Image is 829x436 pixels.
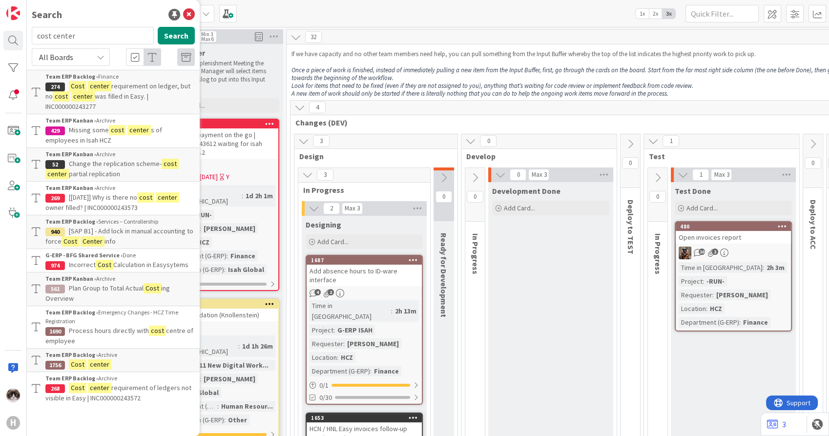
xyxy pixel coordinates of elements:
[163,120,278,159] div: 264Reversing payment on the go | INC000000243612 waiting for isah update 5.14.2
[306,255,423,405] a: 1687Add absence hours to ID-ware interfaceTime in [GEOGRAPHIC_DATA]:2h 13mProject:G-ERP ISAHReque...
[317,237,349,246] span: Add Card...
[240,341,275,352] div: 1d 1h 26m
[137,192,154,203] mark: cost
[679,262,763,273] div: Time in [GEOGRAPHIC_DATA]
[337,352,338,363] span: :
[714,172,729,177] div: Max 3
[622,157,639,169] span: 0
[663,135,679,147] span: 1
[45,251,195,260] div: Done
[96,260,113,270] mark: Cost
[45,384,65,393] div: 268
[226,264,267,275] div: Isah Global
[62,236,79,247] mark: Cost
[191,360,271,371] div: W11 New Digital Work...
[45,274,195,283] div: Archive
[27,372,200,405] a: Team ERP Backlog ›Archive268Costcenterrequirement of ledgers not visible in Easy | INC000000243572
[679,276,703,287] div: Project
[163,300,278,309] div: 1442
[504,204,535,212] span: Add Card...
[163,300,278,321] div: 1442W11 - IT Validation (Knollenstein)
[649,151,787,161] span: Test
[706,303,707,314] span: :
[27,272,200,306] a: Team ERP Kanban ›Archive561Plan Group to Total ActualCosting Overview
[71,91,95,102] mark: center
[227,250,228,261] span: :
[291,82,693,90] em: Look for items that need to be fixed (even if they are not assigned to you), anything that’s wait...
[162,119,279,291] a: 264Reversing payment on the go | INC000000243612 waiting for isah update 5.14.2[DATE][DATE]YTime ...
[39,52,73,62] span: All Boards
[45,184,96,191] b: Team ERP Kanban ›
[310,352,337,363] div: Location
[310,338,343,349] div: Requester
[675,186,711,196] span: Test Done
[310,300,391,322] div: Time in [GEOGRAPHIC_DATA]
[113,260,188,269] span: Calculation in Easysytems
[162,159,179,169] mark: cost
[45,73,98,80] b: Team ERP Backlog ›
[45,126,65,135] div: 429
[6,389,20,402] img: Kv
[69,359,86,370] mark: Cost
[27,114,200,147] a: Team ERP Kanban ›Archive429Missing somecostcenters of employees in Isah HCZ
[649,191,666,203] span: 0
[45,83,65,91] div: 274
[219,401,275,412] div: Human Resour...
[805,157,821,169] span: 0
[303,185,418,195] span: In Progress
[45,308,195,326] div: Emergency Changes - HCZ Time Registration
[313,135,330,147] span: 3
[676,222,791,231] div: 480
[27,348,200,372] a: Team ERP Backlog ›Archive1756Costcenter
[201,223,258,234] div: [PERSON_NAME]
[343,338,345,349] span: :
[311,257,422,264] div: 1687
[45,374,195,383] div: Archive
[317,169,333,181] span: 3
[195,387,221,398] div: Global
[741,317,770,328] div: Finance
[699,249,705,255] span: 10
[319,380,329,391] span: 0 / 1
[676,222,791,244] div: 480Open invoices report
[228,250,258,261] div: Finance
[345,206,360,211] div: Max 3
[27,182,200,215] a: Team ERP Kanban ›Archive269[[DATE]] Why is there nocostcenterowner filled? | INC000000243573
[69,383,86,393] mark: Cost
[156,192,179,203] mark: center
[88,359,111,370] mark: center
[158,27,195,44] button: Search
[370,366,372,376] span: :
[372,366,401,376] div: Finance
[45,285,65,293] div: 561
[217,401,219,412] span: :
[680,223,791,230] div: 480
[307,256,422,265] div: 1687
[45,251,123,259] b: G-ERP - BFG Shared Service ›
[676,231,791,244] div: Open invoices report
[333,325,335,335] span: :
[704,276,727,287] div: -RUN-
[338,352,355,363] div: HCZ
[45,169,69,179] mark: center
[305,31,322,43] span: 32
[345,338,401,349] div: [PERSON_NAME]
[81,236,104,247] mark: Center
[21,1,44,13] span: Support
[45,203,138,212] span: owner filled? | INC000000243573
[391,306,393,316] span: :
[45,150,96,158] b: Team ERP Kanban ›
[310,366,370,376] div: Department (G-ERP)
[335,325,375,335] div: G-ERP ISAH
[712,249,718,255] span: 2
[45,218,98,225] b: Team ERP Backlog ›
[45,217,195,226] div: Services – Controllership
[311,415,422,421] div: 1653
[685,5,759,22] input: Quick Filter...
[27,249,200,272] a: G-ERP - BFG Shared Service ›Done974IncorrectCostCalculation in Easysytems
[69,284,144,292] span: Plan Group to Total Actual
[45,72,195,81] div: Finance
[435,191,452,203] span: 0
[323,203,340,214] span: 2
[27,147,200,182] a: Team ERP Kanban ›Archive52Change the replication scheme-costcenterpartial replication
